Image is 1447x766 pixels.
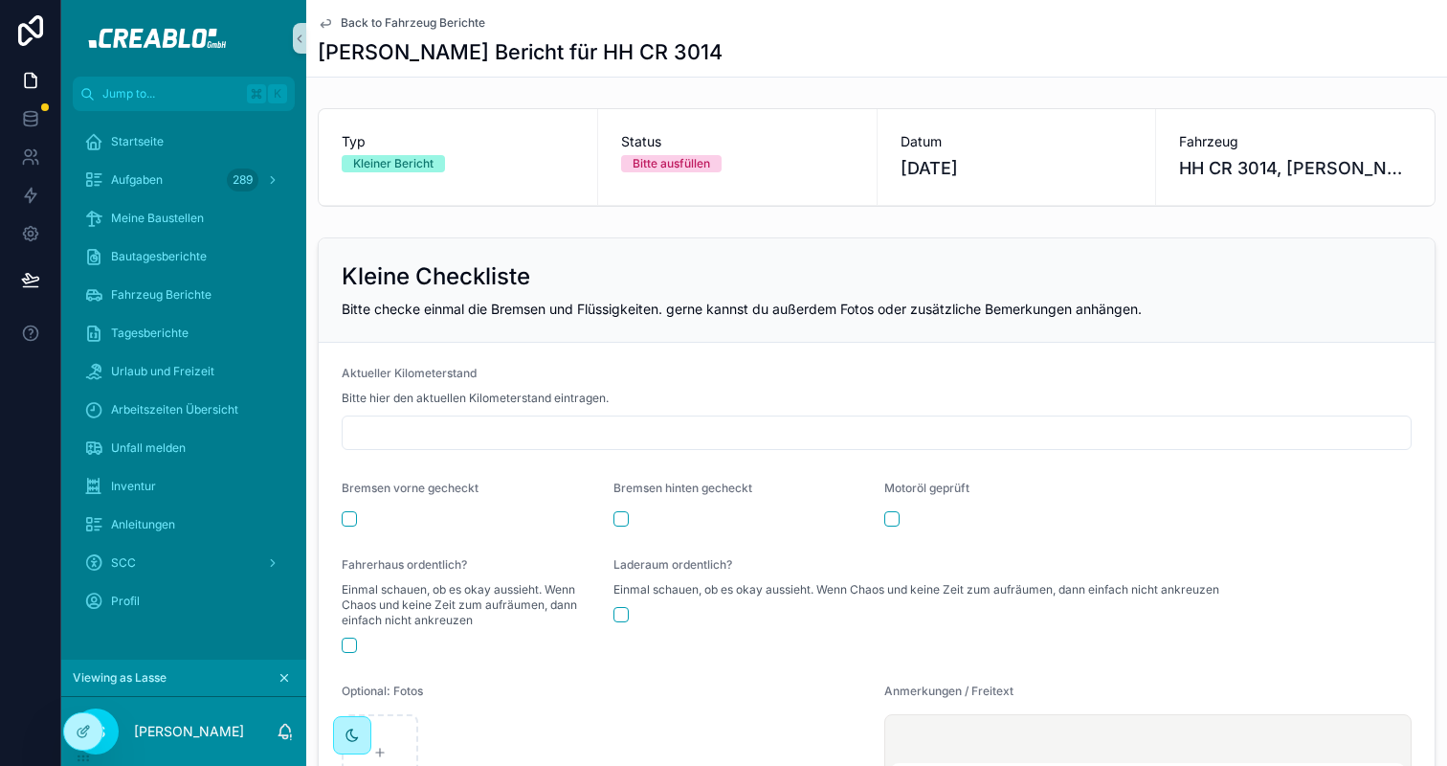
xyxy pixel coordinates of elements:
div: Bitte ausfüllen [633,155,710,172]
span: Datum [901,132,1133,151]
a: Unfall melden [73,431,295,465]
span: Anmerkungen / Freitext [884,684,1013,698]
span: Arbeitszeiten Übersicht [111,402,238,417]
img: App logo [76,23,291,54]
span: [DATE] [901,155,1133,182]
span: Anleitungen [111,517,175,532]
span: Aktueller Kilometerstand [342,366,477,380]
div: 289 [227,169,258,191]
a: Profil [73,584,295,619]
span: Tagesberichte [111,326,189,341]
span: Status [621,132,854,151]
span: Einmal schauen, ob es okay aussieht. Wenn Chaos und keine Zeit zum aufräumen, dann einfach nicht ... [342,582,598,628]
span: Startseite [111,134,164,149]
a: Urlaub und Freizeit [73,354,295,389]
span: Laderaum ordentlich? [613,557,732,572]
span: Bitte checke einmal die Bremsen und Flüssigkeiten. gerne kannst du außerdem Fotos oder zusätzlich... [342,301,1142,317]
a: Back to Fahrzeug Berichte [318,15,485,31]
a: Meine Baustellen [73,201,295,236]
span: Unfall melden [111,440,186,456]
span: Fahrzeug [1179,132,1412,151]
span: Bautagesberichte [111,249,207,264]
a: Aufgaben289 [73,163,295,197]
span: Typ [342,132,574,151]
span: Viewing as Lasse [73,670,167,686]
span: Meine Baustellen [111,211,204,226]
span: Motoröl geprüft [884,481,969,495]
a: Bautagesberichte [73,239,295,274]
a: Anleitungen [73,507,295,542]
a: Inventur [73,469,295,504]
span: Bremsen vorne gecheckt [342,481,479,495]
span: SCC [111,555,136,571]
a: Fahrzeug Berichte [73,278,295,312]
span: Bremsen hinten gecheckt [613,481,752,495]
h1: [PERSON_NAME] Bericht für HH CR 3014 [318,38,723,65]
span: Inventur [111,479,156,494]
span: Urlaub und Freizeit [111,364,214,379]
p: [PERSON_NAME] [134,722,244,741]
span: Fahrzeug Berichte [111,287,211,303]
span: Profil [111,594,140,609]
span: Einmal schauen, ob es okay aussieht. Wenn Chaos und keine Zeit zum aufräumen, dann einfach nicht ... [613,582,1219,597]
span: Bitte hier den aktuellen Kilometerstand eintragen. [342,391,609,406]
a: Arbeitszeiten Übersicht [73,393,295,427]
button: Jump to...K [73,77,295,111]
div: scrollable content [61,111,306,643]
a: SCC [73,546,295,580]
span: Back to Fahrzeug Berichte [341,15,485,31]
span: HH CR 3014, [PERSON_NAME] [1179,155,1412,182]
span: Aufgaben [111,172,163,188]
span: Optional: Fotos [342,684,423,698]
div: Kleiner Bericht [353,155,434,172]
span: Fahrerhaus ordentlich? [342,557,467,572]
a: Startseite [73,124,295,159]
span: K [270,86,285,101]
a: Tagesberichte [73,316,295,350]
span: Jump to... [102,86,239,101]
h2: Kleine Checkliste [342,261,530,292]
